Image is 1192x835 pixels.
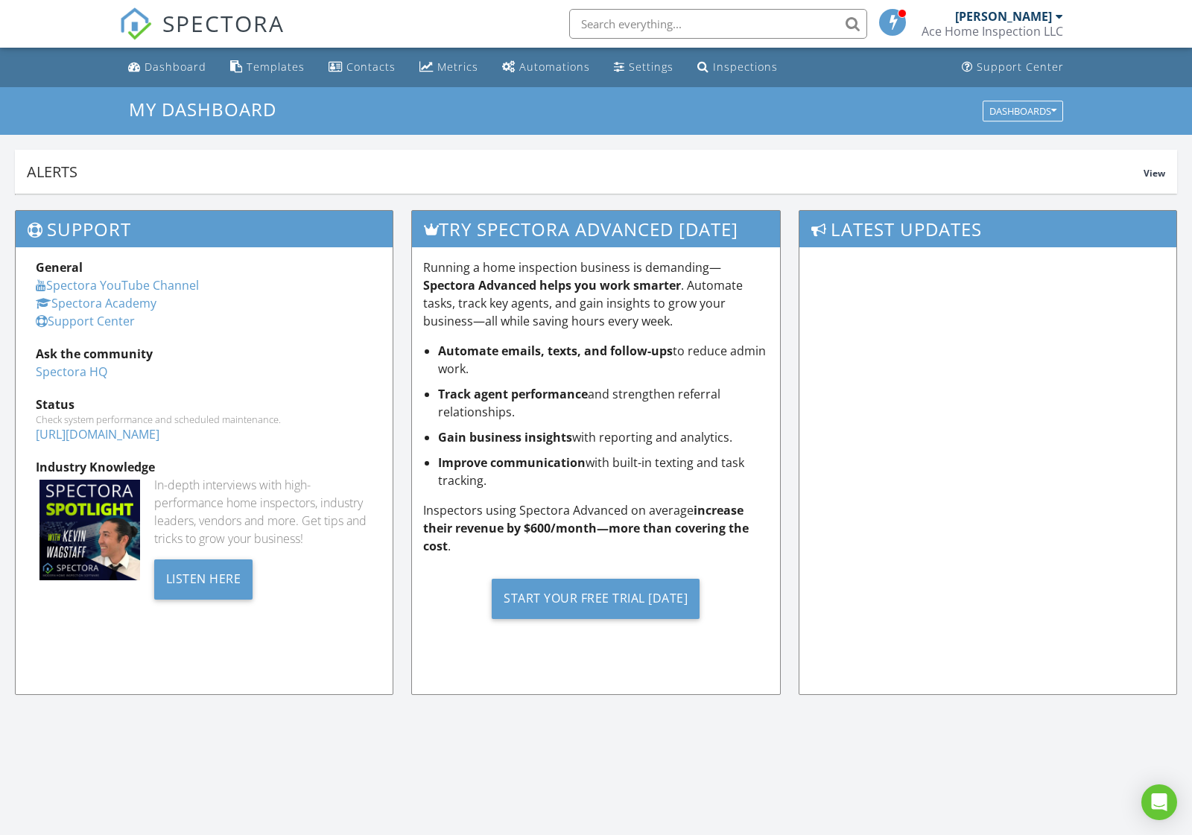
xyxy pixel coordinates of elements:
[496,54,596,81] a: Automations (Basic)
[145,60,206,74] div: Dashboard
[423,501,769,555] p: Inspectors using Spectora Advanced on average .
[119,7,152,40] img: The Best Home Inspection Software - Spectora
[608,54,679,81] a: Settings
[983,101,1063,121] button: Dashboards
[36,345,372,363] div: Ask the community
[438,386,588,402] strong: Track agent performance
[154,559,253,600] div: Listen Here
[423,567,769,630] a: Start Your Free Trial [DATE]
[1141,784,1177,820] div: Open Intercom Messenger
[989,106,1056,116] div: Dashboards
[247,60,305,74] div: Templates
[977,60,1064,74] div: Support Center
[36,426,159,442] a: [URL][DOMAIN_NAME]
[129,97,276,121] span: My Dashboard
[36,396,372,413] div: Status
[323,54,402,81] a: Contacts
[438,454,586,471] strong: Improve communication
[1144,167,1165,180] span: View
[39,480,140,580] img: Spectoraspolightmain
[438,429,572,445] strong: Gain business insights
[423,258,769,330] p: Running a home inspection business is demanding— . Automate tasks, track key agents, and gain ins...
[519,60,590,74] div: Automations
[346,60,396,74] div: Contacts
[423,502,749,554] strong: increase their revenue by $600/month—more than covering the cost
[413,54,484,81] a: Metrics
[438,342,769,378] li: to reduce admin work.
[412,211,780,247] h3: Try spectora advanced [DATE]
[36,295,156,311] a: Spectora Academy
[36,277,199,293] a: Spectora YouTube Channel
[36,313,135,329] a: Support Center
[16,211,393,247] h3: Support
[492,579,700,619] div: Start Your Free Trial [DATE]
[691,54,784,81] a: Inspections
[955,9,1052,24] div: [PERSON_NAME]
[122,54,212,81] a: Dashboard
[569,9,867,39] input: Search everything...
[224,54,311,81] a: Templates
[438,428,769,446] li: with reporting and analytics.
[438,385,769,421] li: and strengthen referral relationships.
[437,60,478,74] div: Metrics
[154,476,372,547] div: In-depth interviews with high-performance home inspectors, industry leaders, vendors and more. Ge...
[36,363,107,380] a: Spectora HQ
[154,570,253,586] a: Listen Here
[27,162,1144,182] div: Alerts
[423,277,681,293] strong: Spectora Advanced helps you work smarter
[119,20,285,51] a: SPECTORA
[629,60,673,74] div: Settings
[922,24,1063,39] div: Ace Home Inspection LLC
[713,60,778,74] div: Inspections
[36,458,372,476] div: Industry Knowledge
[36,413,372,425] div: Check system performance and scheduled maintenance.
[438,454,769,489] li: with built-in texting and task tracking.
[36,259,83,276] strong: General
[956,54,1070,81] a: Support Center
[799,211,1176,247] h3: Latest Updates
[162,7,285,39] span: SPECTORA
[438,343,673,359] strong: Automate emails, texts, and follow-ups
